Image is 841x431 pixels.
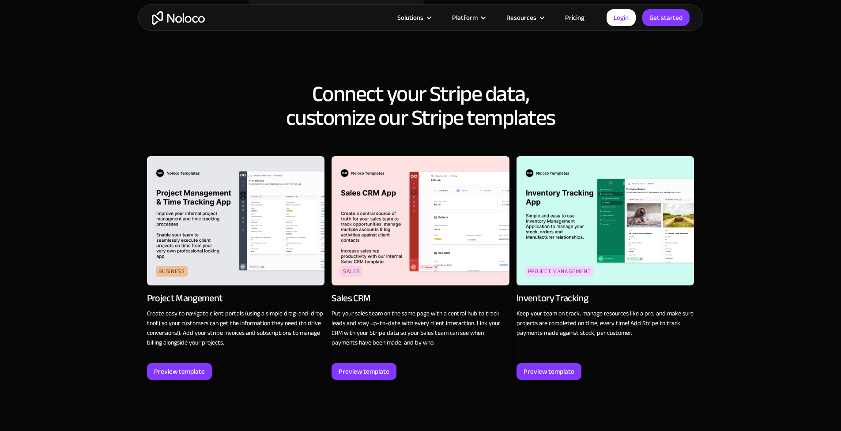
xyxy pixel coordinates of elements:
[339,366,389,377] div: Preview template
[147,309,325,348] p: Create easy to navigate client portals (using a simple drag-and-drop tool!) so your customers can...
[332,292,370,304] div: Sales CRM
[607,9,636,26] a: Login
[154,366,205,377] div: Preview template
[147,292,223,304] div: Project Mangement
[156,266,188,277] div: Business
[517,309,694,338] p: Keep your team on track, manage resources like a pro, and make sure projects are completed on tim...
[147,156,325,380] a: BusinessProject MangementCreate easy to navigate client portals (using a simple drag-and-drop too...
[554,12,596,23] a: Pricing
[517,292,588,304] div: Inventory Tracking
[642,9,690,26] a: Get started
[506,12,536,23] div: Resources
[340,266,362,277] div: sales
[517,156,694,380] a: Project ManagementInventory TrackingKeep your team on track, manage resources like a pro, and mak...
[495,12,554,23] div: Resources
[152,11,205,25] a: home
[525,266,594,277] div: Project Management
[386,12,441,23] div: Solutions
[452,12,478,23] div: Platform
[147,82,694,130] h2: Connect your Stripe data, customize our Stripe templates
[332,309,509,348] p: Put your sales team on the same page with a central hub to track leads and stay up-to-date with e...
[441,12,495,23] div: Platform
[397,12,423,23] div: Solutions
[332,156,509,380] a: salesSales CRMPut your sales team on the same page with a central hub to track leads and stay up-...
[524,366,574,377] div: Preview template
